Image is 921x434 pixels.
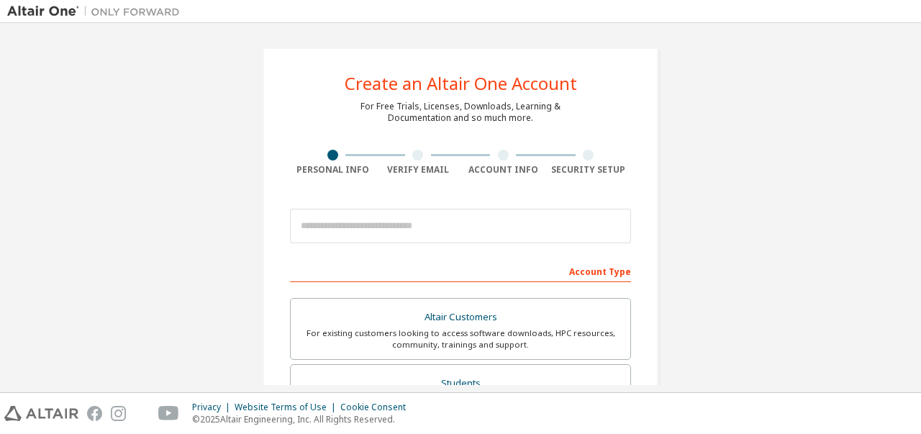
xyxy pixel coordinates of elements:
div: Verify Email [376,164,461,176]
div: Account Type [290,259,631,282]
div: Cookie Consent [340,402,414,413]
div: Create an Altair One Account [345,75,577,92]
img: instagram.svg [111,406,126,421]
p: © 2025 Altair Engineering, Inc. All Rights Reserved. [192,413,414,425]
div: For Free Trials, Licenses, Downloads, Learning & Documentation and so much more. [360,101,561,124]
img: facebook.svg [87,406,102,421]
div: Security Setup [546,164,632,176]
img: youtube.svg [158,406,179,421]
div: For existing customers looking to access software downloads, HPC resources, community, trainings ... [299,327,622,351]
div: Account Info [460,164,546,176]
img: altair_logo.svg [4,406,78,421]
div: Altair Customers [299,307,622,327]
div: Privacy [192,402,235,413]
div: Students [299,374,622,394]
div: Personal Info [290,164,376,176]
img: Altair One [7,4,187,19]
div: Website Terms of Use [235,402,340,413]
